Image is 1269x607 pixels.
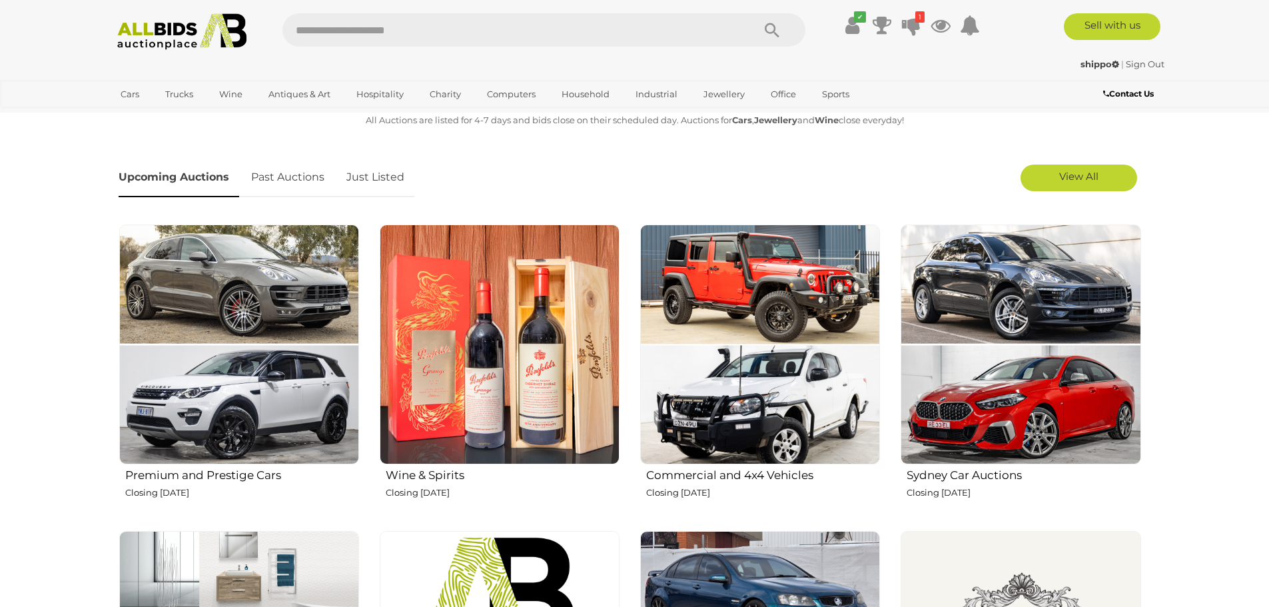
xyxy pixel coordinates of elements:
a: Office [762,83,805,105]
img: Sydney Car Auctions [901,225,1140,464]
strong: Wine [815,115,839,125]
a: Just Listed [336,158,414,197]
p: Closing [DATE] [907,485,1140,500]
a: Antiques & Art [260,83,339,105]
a: Household [553,83,618,105]
a: Cars [112,83,148,105]
a: [GEOGRAPHIC_DATA] [112,105,224,127]
button: Search [739,13,805,47]
a: Computers [478,83,544,105]
strong: shippo [1080,59,1119,69]
p: Closing [DATE] [646,485,880,500]
h2: Commercial and 4x4 Vehicles [646,466,880,482]
img: Wine & Spirits [380,225,620,464]
a: Upcoming Auctions [119,158,239,197]
a: 1 [901,13,921,37]
strong: Jewellery [754,115,797,125]
strong: Cars [732,115,752,125]
img: Allbids.com.au [110,13,254,50]
span: | [1121,59,1124,69]
img: Commercial and 4x4 Vehicles [640,225,880,464]
a: Contact Us [1103,87,1157,101]
h2: Premium and Prestige Cars [125,466,359,482]
a: Sign Out [1126,59,1164,69]
a: Past Auctions [241,158,334,197]
a: Trucks [157,83,202,105]
a: shippo [1080,59,1121,69]
a: Jewellery [695,83,753,105]
b: Contact Us [1103,89,1154,99]
p: Closing [DATE] [386,485,620,500]
p: Closing [DATE] [125,485,359,500]
a: Sell with us [1064,13,1160,40]
a: Commercial and 4x4 Vehicles Closing [DATE] [639,224,880,520]
a: Sports [813,83,858,105]
i: 1 [915,11,925,23]
a: Industrial [627,83,686,105]
p: All Auctions are listed for 4-7 days and bids close on their scheduled day. Auctions for , and cl... [119,113,1151,128]
h2: Sydney Car Auctions [907,466,1140,482]
a: ✔ [843,13,863,37]
i: ✔ [854,11,866,23]
a: Wine & Spirits Closing [DATE] [379,224,620,520]
img: Premium and Prestige Cars [119,225,359,464]
a: Hospitality [348,83,412,105]
a: View All [1021,165,1137,191]
a: Premium and Prestige Cars Closing [DATE] [119,224,359,520]
a: Sydney Car Auctions Closing [DATE] [900,224,1140,520]
span: View All [1059,170,1098,183]
a: Wine [211,83,251,105]
a: Charity [421,83,470,105]
h2: Wine & Spirits [386,466,620,482]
